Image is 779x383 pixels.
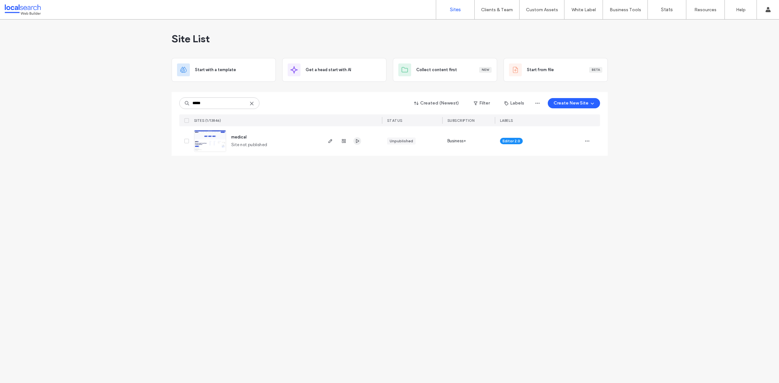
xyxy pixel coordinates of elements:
[527,67,554,73] span: Start from file
[481,7,513,12] label: Clients & Team
[231,135,247,139] a: medical
[195,67,236,73] span: Start with a template
[503,138,520,144] span: Editor 2.0
[499,98,530,108] button: Labels
[387,118,402,123] span: STATUS
[450,7,461,12] label: Sites
[393,58,497,82] div: Collect content firstNew
[479,67,492,73] div: New
[172,32,210,45] span: Site List
[416,67,457,73] span: Collect content first
[572,7,596,12] label: White Label
[526,7,558,12] label: Custom Assets
[500,118,513,123] span: LABELS
[390,138,413,144] div: Unpublished
[172,58,276,82] div: Start with a template
[610,7,641,12] label: Business Tools
[409,98,465,108] button: Created (Newest)
[589,67,602,73] div: Beta
[447,118,475,123] span: SUBSCRIPTION
[282,58,386,82] div: Get a head start with AI
[231,142,267,148] span: Site not published
[447,138,466,144] span: Business+
[736,7,746,12] label: Help
[15,4,28,10] span: Help
[548,98,600,108] button: Create New Site
[694,7,716,12] label: Resources
[194,118,221,123] span: SITES (1/13846)
[661,7,673,12] label: Stats
[504,58,608,82] div: Start from fileBeta
[467,98,496,108] button: Filter
[306,67,351,73] span: Get a head start with AI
